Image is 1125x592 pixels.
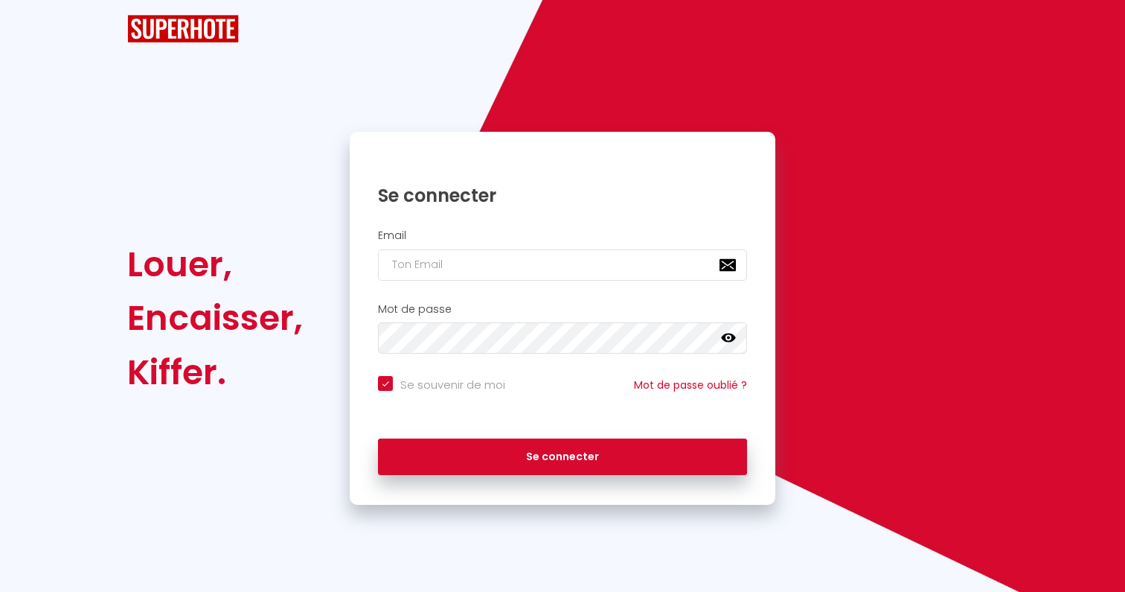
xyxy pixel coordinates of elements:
div: Kiffer. [127,346,303,399]
h2: Email [378,229,747,242]
button: Se connecter [378,439,747,476]
div: Louer, [127,238,303,291]
h1: Se connecter [378,184,747,207]
input: Ton Email [378,249,747,281]
div: Encaisser, [127,291,303,345]
a: Mot de passe oublié ? [634,378,747,392]
img: SuperHote logo [127,15,239,42]
h2: Mot de passe [378,303,747,316]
